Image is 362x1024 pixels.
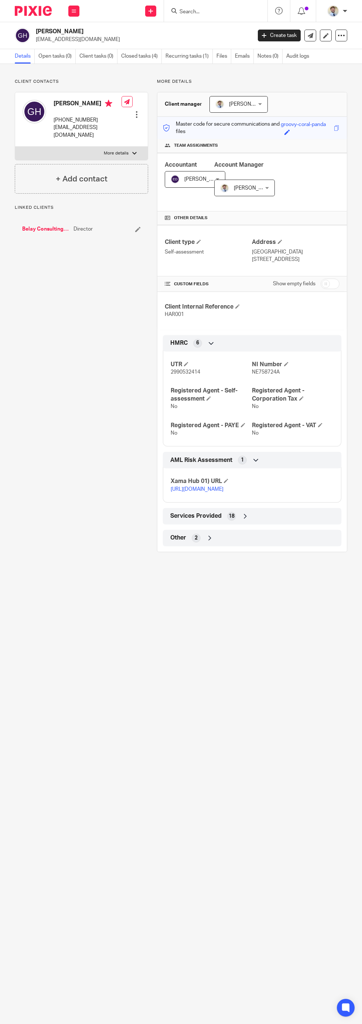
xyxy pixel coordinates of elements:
h4: Client Internal Reference [165,303,252,311]
span: HAR001 [165,312,184,317]
img: 1693835698283.jfif [327,5,339,17]
p: [EMAIL_ADDRESS][DOMAIN_NAME] [36,36,247,43]
p: [STREET_ADDRESS] [252,256,339,263]
h3: Client manager [165,101,202,108]
a: Emails [235,49,254,64]
a: Create task [258,30,301,41]
p: Linked clients [15,205,148,211]
h4: [PERSON_NAME] [54,100,122,109]
span: Director [74,225,93,233]
h4: Registered Agent - PAYE [171,422,252,429]
div: groovy-coral-panda [281,121,326,129]
img: 1693835698283.jfif [215,100,224,109]
p: [PHONE_NUMBER] [54,116,122,124]
a: Audit logs [286,49,313,64]
a: Details [15,49,35,64]
label: Show empty fields [273,280,315,288]
h4: Registered Agent - Self-assessment [171,387,252,403]
p: More details [157,79,347,85]
span: 2 [195,534,198,542]
span: Services Provided [170,512,222,520]
p: Client contacts [15,79,148,85]
span: NE758724A [252,370,280,375]
span: [PERSON_NAME] [234,186,274,191]
h4: Registered Agent - Corporation Tax [252,387,334,403]
span: Other details [174,215,208,221]
span: No [252,404,259,409]
a: Closed tasks (4) [121,49,162,64]
img: svg%3E [15,28,30,43]
span: 6 [196,339,199,347]
span: Team assignments [174,143,218,149]
span: 18 [229,513,235,520]
p: [EMAIL_ADDRESS][DOMAIN_NAME] [54,124,122,139]
h2: [PERSON_NAME] [36,28,205,35]
img: svg%3E [171,175,180,184]
span: Accountant [165,162,197,168]
a: Belay Consulting Ltd [22,225,70,233]
a: Client tasks (0) [79,49,117,64]
h4: + Add contact [56,173,107,185]
p: [GEOGRAPHIC_DATA] [252,248,339,256]
img: 1693835698283.jfif [220,184,229,193]
span: No [252,431,259,436]
span: 1 [241,456,244,464]
input: Search [179,9,245,16]
h4: Address [252,238,339,246]
span: HMRC [170,339,188,347]
span: AML Risk Assessment [170,456,232,464]
span: [PERSON_NAME] [184,177,225,182]
span: Other [170,534,186,542]
h4: Registered Agent - VAT [252,422,334,429]
span: No [171,431,177,436]
span: 2990532414 [171,370,200,375]
span: [PERSON_NAME] [229,102,270,107]
h4: UTR [171,361,252,368]
p: More details [104,150,129,156]
a: Open tasks (0) [38,49,76,64]
i: Primary [105,100,112,107]
h4: CUSTOM FIELDS [165,281,252,287]
p: Master code for secure communications and files [163,120,281,136]
h4: Xama Hub 01) URL [171,477,252,485]
a: Recurring tasks (1) [165,49,213,64]
a: [URL][DOMAIN_NAME] [171,487,223,492]
img: svg%3E [23,100,46,123]
h4: NI Number [252,361,334,368]
a: Notes (0) [257,49,283,64]
img: Pixie [15,6,52,16]
h4: Client type [165,238,252,246]
a: Files [216,49,231,64]
span: Account Manager [214,162,264,168]
span: No [171,404,177,409]
p: Self-assessment [165,248,252,256]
